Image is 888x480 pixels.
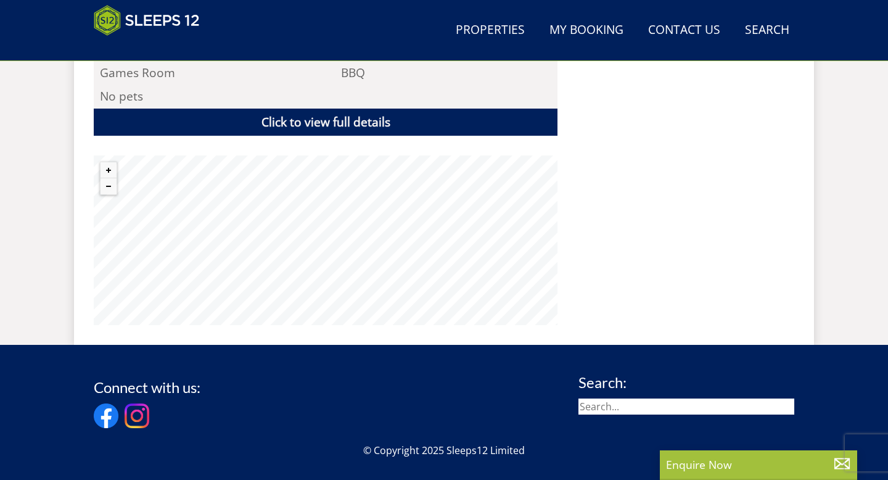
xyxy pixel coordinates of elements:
[545,17,628,44] a: My Booking
[740,17,794,44] a: Search
[578,399,794,415] input: Search...
[94,155,557,325] canvas: Map
[451,17,530,44] a: Properties
[101,162,117,178] button: Zoom in
[94,403,118,428] img: Facebook
[101,178,117,194] button: Zoom out
[94,443,794,458] p: © Copyright 2025 Sleeps12 Limited
[578,374,794,391] h3: Search:
[335,61,557,85] li: BBQ
[94,379,200,395] h3: Connect with us:
[646,39,888,480] iframe: LiveChat chat widget
[94,85,316,108] li: No pets
[94,109,557,136] a: Click to view full details
[88,43,217,54] iframe: Customer reviews powered by Trustpilot
[643,17,725,44] a: Contact Us
[125,403,149,428] img: Instagram
[94,5,200,36] img: Sleeps 12
[94,61,316,85] li: Games Room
